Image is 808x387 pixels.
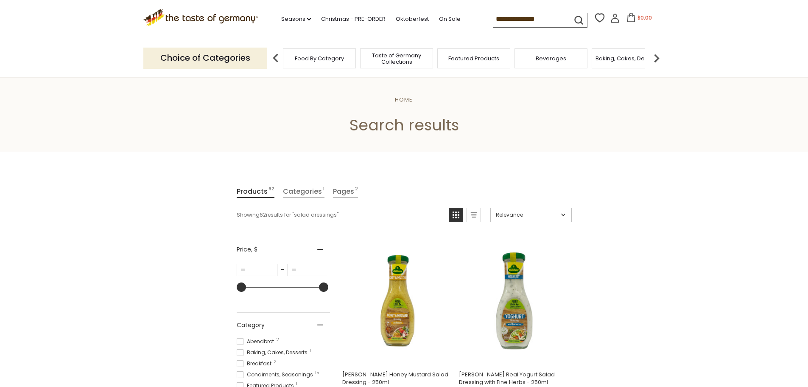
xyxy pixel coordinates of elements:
span: 1 [310,349,311,353]
a: Taste of Germany Collections [363,52,431,65]
a: View list mode [467,208,481,222]
span: 62 [268,186,274,197]
a: On Sale [439,14,461,24]
a: View Pages Tab [333,186,358,198]
img: Kuehne Yogurt Salad Dressing with Fine Herbs [458,245,570,357]
a: Baking, Cakes, Desserts [596,55,661,62]
h1: Search results [26,116,782,135]
span: Price [237,245,257,254]
span: Baking, Cakes, Desserts [237,349,310,356]
a: Beverages [536,55,566,62]
a: Oktoberfest [396,14,429,24]
p: Choice of Categories [143,48,267,68]
span: Relevance [496,211,558,219]
span: $0.00 [637,14,652,21]
span: Category [237,321,265,330]
span: 2 [276,338,279,342]
img: previous arrow [267,50,284,67]
input: Minimum value [237,264,277,276]
span: 2 [274,360,277,364]
div: Showing results for " " [237,208,442,222]
a: View Categories Tab [283,186,324,198]
span: Condiments, Seasonings [237,371,316,379]
span: , $ [251,245,257,254]
span: Abendbrot [237,338,277,345]
button: $0.00 [621,13,657,25]
span: 1 [323,186,324,197]
a: View Products Tab [237,186,274,198]
img: next arrow [648,50,665,67]
a: Seasons [281,14,311,24]
span: 2 [355,186,358,197]
span: – [277,266,288,274]
a: Christmas - PRE-ORDER [321,14,386,24]
span: 1 [296,382,297,386]
input: Maximum value [288,264,328,276]
span: Breakfast [237,360,274,367]
a: Featured Products [448,55,499,62]
a: Food By Category [295,55,344,62]
span: 15 [315,371,319,375]
a: View grid mode [449,208,463,222]
a: Sort options [490,208,572,222]
a: Home [395,96,413,104]
b: 62 [260,211,266,219]
span: [PERSON_NAME] Honey Mustard Salad Dressing - 250ml [342,371,452,386]
span: [PERSON_NAME] Real Yogurt Salad Dressing with Fine Herbs - 250ml [459,371,569,386]
img: Kuehne Honey Mustard Salad Dressing [341,245,453,357]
